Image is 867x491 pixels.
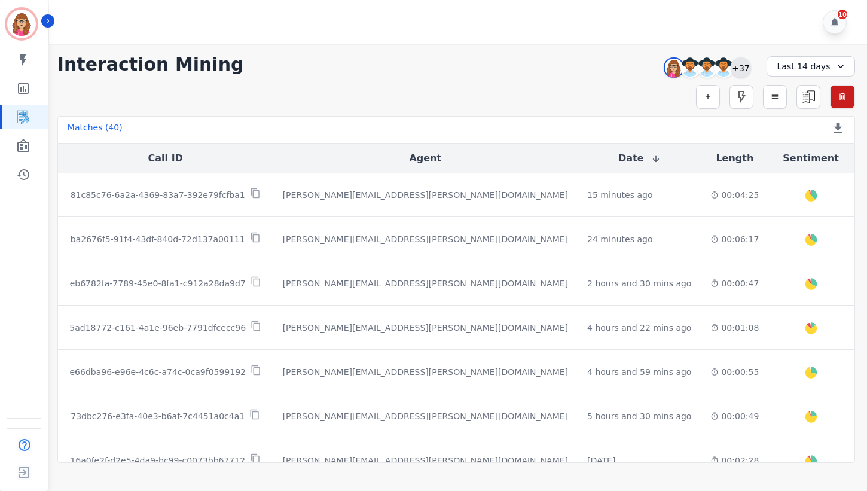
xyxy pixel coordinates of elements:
div: 4 hours and 59 mins ago [587,366,691,378]
div: 24 minutes ago [587,233,652,245]
button: Sentiment [783,151,838,166]
p: eb6782fa-7789-45e0-8fa1-c912a28da9d7 [70,277,246,289]
div: [PERSON_NAME][EMAIL_ADDRESS][PERSON_NAME][DOMAIN_NAME] [283,366,568,378]
div: [PERSON_NAME][EMAIL_ADDRESS][PERSON_NAME][DOMAIN_NAME] [283,233,568,245]
div: 00:02:28 [710,455,759,466]
button: Call ID [148,151,183,166]
p: 81c85c76-6a2a-4369-83a7-392e79fcfba1 [71,189,245,201]
div: 4 hours and 22 mins ago [587,322,691,334]
button: Agent [409,151,441,166]
div: [PERSON_NAME][EMAIL_ADDRESS][PERSON_NAME][DOMAIN_NAME] [283,410,568,422]
img: Bordered avatar [7,10,36,38]
div: 15 minutes ago [587,189,652,201]
p: 5ad18772-c161-4a1e-96eb-7791dfcecc96 [69,322,246,334]
p: e66dba96-e96e-4c6c-a74c-0ca9f0599192 [69,366,246,378]
p: 73dbc276-e3fa-40e3-b6af-7c4451a0c4a1 [71,410,245,422]
div: [DATE] [587,455,615,466]
div: 00:00:47 [710,277,759,289]
div: 00:06:17 [710,233,759,245]
h1: Interaction Mining [57,54,244,75]
div: 00:00:55 [710,366,759,378]
div: 5 hours and 30 mins ago [587,410,691,422]
p: ba2676f5-91f4-43df-840d-72d137a00111 [71,233,245,245]
div: [PERSON_NAME][EMAIL_ADDRESS][PERSON_NAME][DOMAIN_NAME] [283,322,568,334]
div: [PERSON_NAME][EMAIL_ADDRESS][PERSON_NAME][DOMAIN_NAME] [283,189,568,201]
div: 10 [838,10,847,19]
div: Last 14 days [767,56,855,77]
div: [PERSON_NAME][EMAIL_ADDRESS][PERSON_NAME][DOMAIN_NAME] [283,455,568,466]
div: 00:04:25 [710,189,759,201]
button: Date [618,151,661,166]
button: Length [716,151,753,166]
div: 00:00:49 [710,410,759,422]
div: 2 hours and 30 mins ago [587,277,691,289]
div: [PERSON_NAME][EMAIL_ADDRESS][PERSON_NAME][DOMAIN_NAME] [283,277,568,289]
div: Matches ( 40 ) [68,121,123,138]
div: +37 [731,57,751,78]
div: 00:01:08 [710,322,759,334]
p: 16a0fe2f-d2e5-4da9-bc99-c0073bb67712 [70,455,245,466]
